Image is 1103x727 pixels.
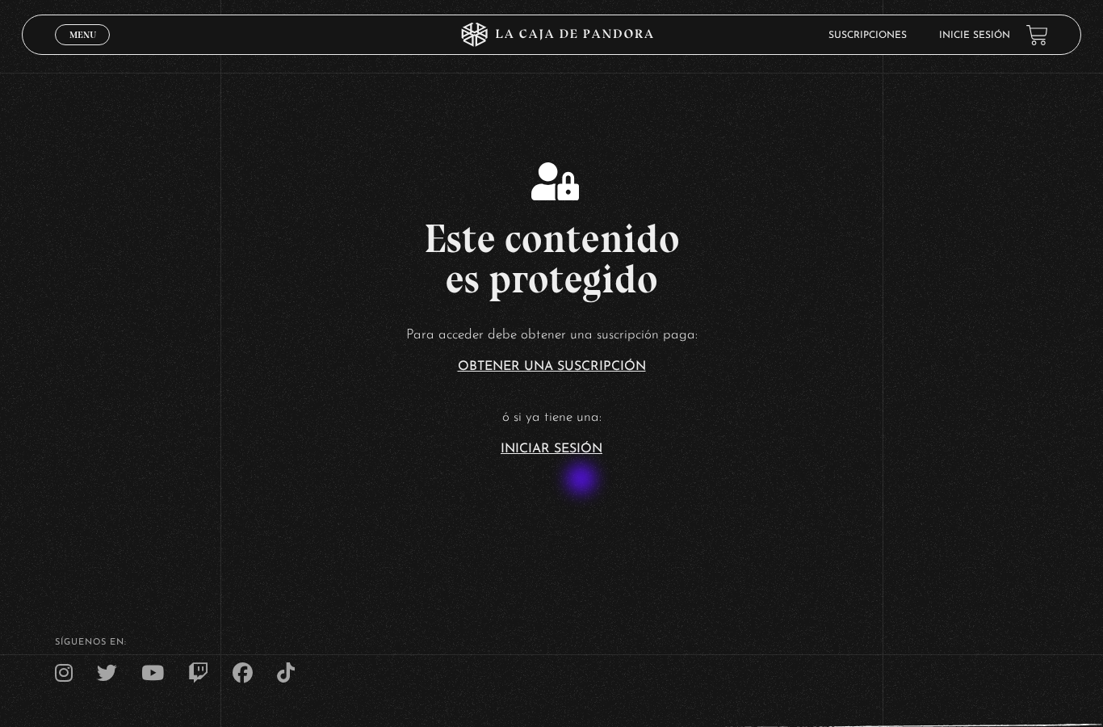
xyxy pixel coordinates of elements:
[828,31,907,40] a: Suscripciones
[1026,24,1048,46] a: View your shopping cart
[939,31,1010,40] a: Inicie sesión
[501,443,602,456] a: Iniciar Sesión
[458,360,646,373] a: Obtener una suscripción
[64,44,102,55] span: Cerrar
[69,30,96,40] span: Menu
[55,638,1047,647] h4: SÍguenos en:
